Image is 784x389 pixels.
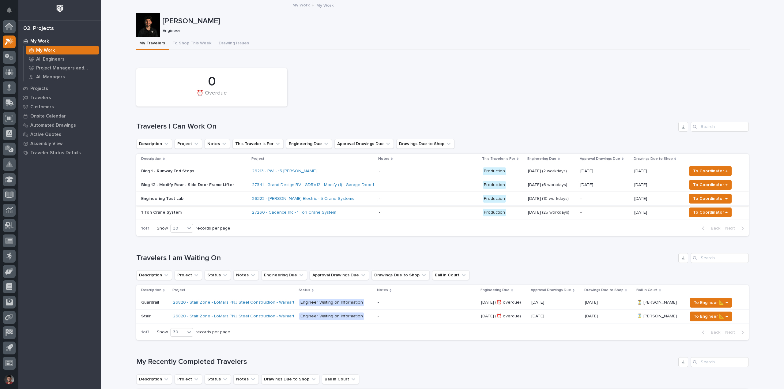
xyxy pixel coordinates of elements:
div: Engineer Waiting on Information [299,312,364,320]
p: records per page [196,226,230,231]
p: Engineer [163,28,745,33]
button: Next [723,226,749,231]
p: [DATE] [580,169,629,174]
p: 1 of 1 [136,325,154,340]
button: Description [136,270,172,280]
p: [DATE] [634,195,648,201]
a: 27260 - Cadence Inc - 1 Ton Crane System [252,210,336,215]
p: Automated Drawings [30,123,76,128]
tr: Bldg 1 - Runway End Stops26213 - PWI - 15 [PERSON_NAME] - Production[DATE] (2 workdays)[DATE][DAT... [136,164,749,178]
p: Traveler Status Details [30,150,81,156]
button: Status [205,374,231,384]
h1: My Recently Completed Travelers [136,357,676,366]
tr: Bldg 12 - Modify Rear - Side Door Frame Lifter27341 - Grand Design RV - GDRV12 - Modify (1) - Gar... [136,178,749,192]
div: Search [691,122,749,132]
a: My Work [292,1,310,8]
button: To Shop This Week [169,37,215,50]
span: To Coordinator → [693,181,728,189]
tr: StairStair 26820 - Stair Zone - LoMars PNJ Steel Construction - Walmart Stair Engineer Waiting on... [136,309,749,323]
div: Production [483,209,506,216]
a: Active Quotes [18,130,101,139]
a: 27341 - Grand Design RV - GDRV12 - Modify (1) - Garage Door Ring Lifter [252,182,393,188]
button: Project [175,139,202,149]
p: Project [251,155,264,162]
p: [DATE] [585,299,599,305]
button: This Traveler is For [232,139,284,149]
p: Drawings Due to Shop [584,287,624,294]
a: Assembly View [18,139,101,148]
a: 26322 - [PERSON_NAME] Electric - 5 Crane Systems [252,196,354,201]
p: Travelers [30,95,51,101]
div: Production [483,167,506,175]
p: My Work [316,2,334,8]
a: 26820 - Stair Zone - LoMars PNJ Steel Construction - Walmart Stair [173,300,304,305]
p: All Engineers [36,57,65,62]
p: [PERSON_NAME] [163,17,747,26]
p: Projects [30,86,48,92]
p: [DATE] [634,181,648,188]
a: Travelers [18,93,101,102]
button: Project [175,374,202,384]
button: To Engineer 📐 → [690,298,732,308]
button: Approval Drawings Due [310,270,369,280]
tr: 1 Ton Crane System27260 - Cadence Inc - 1 Ton Crane System - Production[DATE] (25 workdays)-[DATE... [136,206,749,219]
p: Engineering Due [481,287,510,294]
a: 26820 - Stair Zone - LoMars PNJ Steel Construction - Walmart Stair [173,314,304,319]
p: Active Quotes [30,132,61,137]
div: Search [691,253,749,263]
a: Project Managers and Engineers [24,64,101,72]
p: Description [141,287,161,294]
h1: Travelers I am Waiting On [136,254,676,263]
p: [DATE] (6 workdays) [528,182,575,188]
button: Description [136,139,172,149]
p: records per page [196,330,230,335]
p: Customers [30,104,54,110]
div: - [378,300,379,305]
p: [DATE] [531,314,580,319]
button: Status [205,270,231,280]
div: - [379,196,380,201]
a: My Work [18,36,101,46]
p: My Work [30,39,49,44]
span: To Engineer 📐 → [694,299,728,306]
button: To Engineer 📐 → [690,312,732,321]
span: To Coordinator → [693,209,728,216]
h1: Travelers I Can Work On [136,122,676,131]
p: [DATE] (25 workdays) [528,210,575,215]
div: - [379,210,380,215]
div: 30 [171,225,185,232]
span: Back [707,330,720,335]
div: Notifications [8,7,16,17]
p: Drawings Due to Shop [634,155,673,162]
p: Engineering Due [527,155,556,162]
p: Guardrail [141,299,160,305]
p: Stair [141,312,152,319]
p: All Managers [36,74,65,80]
p: My Work [36,48,55,53]
p: Notes [377,287,388,294]
a: All Managers [24,73,101,81]
button: Notifications [3,4,16,17]
div: 02. Projects [23,25,54,32]
a: My Work [24,46,101,54]
tr: Engineering Test Lab26322 - [PERSON_NAME] Electric - 5 Crane Systems - Production[DATE] (10 workd... [136,192,749,206]
button: To Coordinator → [689,166,732,176]
a: Onsite Calendar [18,111,101,121]
p: [DATE] (⏰ overdue) [481,299,522,305]
div: 0 [147,74,277,89]
p: - [580,196,629,201]
p: Approval Drawings Due [531,287,571,294]
div: ⏰ Overdue [147,90,277,103]
a: Automated Drawings [18,121,101,130]
span: To Engineer 📐 → [694,313,728,320]
p: Project [172,287,185,294]
button: To Coordinator → [689,180,732,190]
div: 30 [171,329,185,335]
p: Show [157,226,168,231]
p: Bldg 12 - Modify Rear - Side Door Frame Lifter [141,182,247,188]
p: [DATE] [531,300,580,305]
p: Description [141,155,161,162]
p: [DATE] [634,209,648,215]
a: 26213 - PWI - 15 [PERSON_NAME] [252,169,317,174]
button: Notes [233,270,259,280]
